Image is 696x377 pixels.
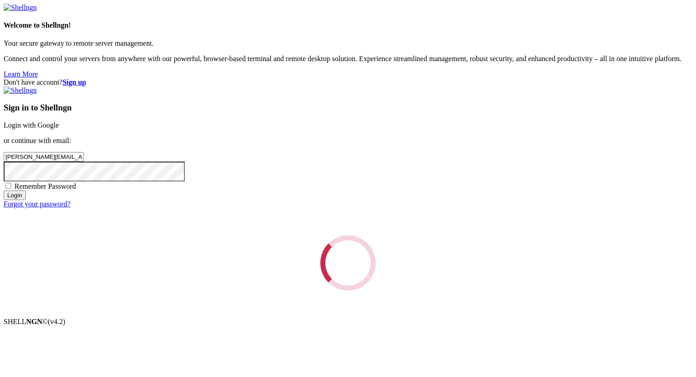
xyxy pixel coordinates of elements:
div: Don't have account? [4,78,692,86]
img: Shellngn [4,86,37,95]
img: Shellngn [4,4,37,12]
p: Your secure gateway to remote server management. [4,39,692,48]
a: Sign up [63,78,86,86]
a: Login with Google [4,121,59,129]
a: Forgot your password? [4,200,70,208]
input: Remember Password [5,183,11,189]
a: Learn More [4,70,38,78]
div: Loading... [319,234,377,292]
h3: Sign in to Shellngn [4,103,692,113]
span: SHELL © [4,318,65,325]
input: Login [4,191,26,200]
span: 4.2.0 [48,318,66,325]
p: or continue with email: [4,137,692,145]
span: Remember Password [14,182,76,190]
h4: Welcome to Shellngn! [4,21,692,29]
input: Email address [4,152,84,162]
b: NGN [26,318,43,325]
p: Connect and control your servers from anywhere with our powerful, browser-based terminal and remo... [4,55,692,63]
